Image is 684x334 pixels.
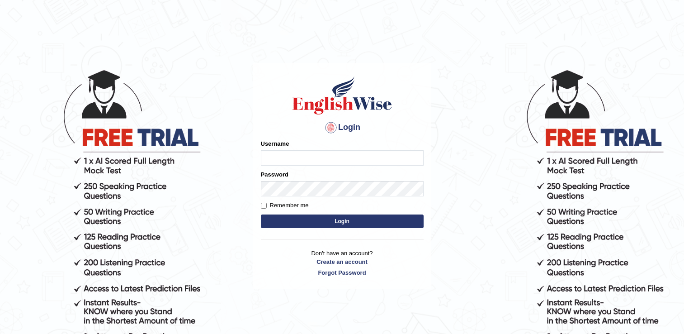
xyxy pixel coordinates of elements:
button: Login [261,215,424,228]
a: Create an account [261,258,424,266]
label: Password [261,170,288,179]
h4: Login [261,120,424,135]
label: Username [261,139,289,148]
label: Remember me [261,201,309,210]
img: Logo of English Wise sign in for intelligent practice with AI [291,75,394,116]
a: Forgot Password [261,268,424,277]
p: Don't have an account? [261,249,424,277]
input: Remember me [261,203,267,209]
